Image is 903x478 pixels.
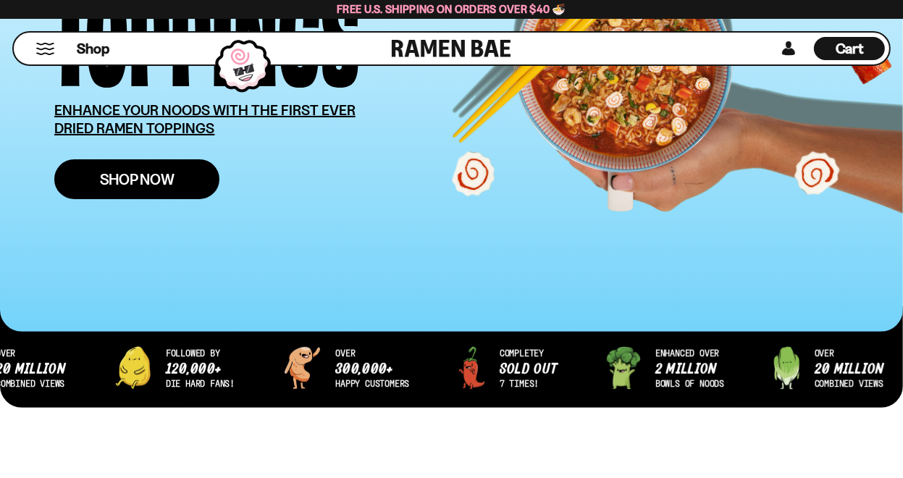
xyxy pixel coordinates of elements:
span: Shop Now [100,172,175,187]
button: Mobile Menu Trigger [35,43,55,55]
a: Shop Now [54,159,219,199]
span: Shop [77,39,109,59]
span: Cart [836,40,864,57]
span: Free U.S. Shipping on Orders over $40 🍜 [337,2,566,16]
div: Cart [814,33,885,64]
u: ENHANCE YOUR NOODS WITH THE FIRST EVER DRIED RAMEN TOPPINGS [54,101,356,137]
a: Shop [77,37,109,60]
